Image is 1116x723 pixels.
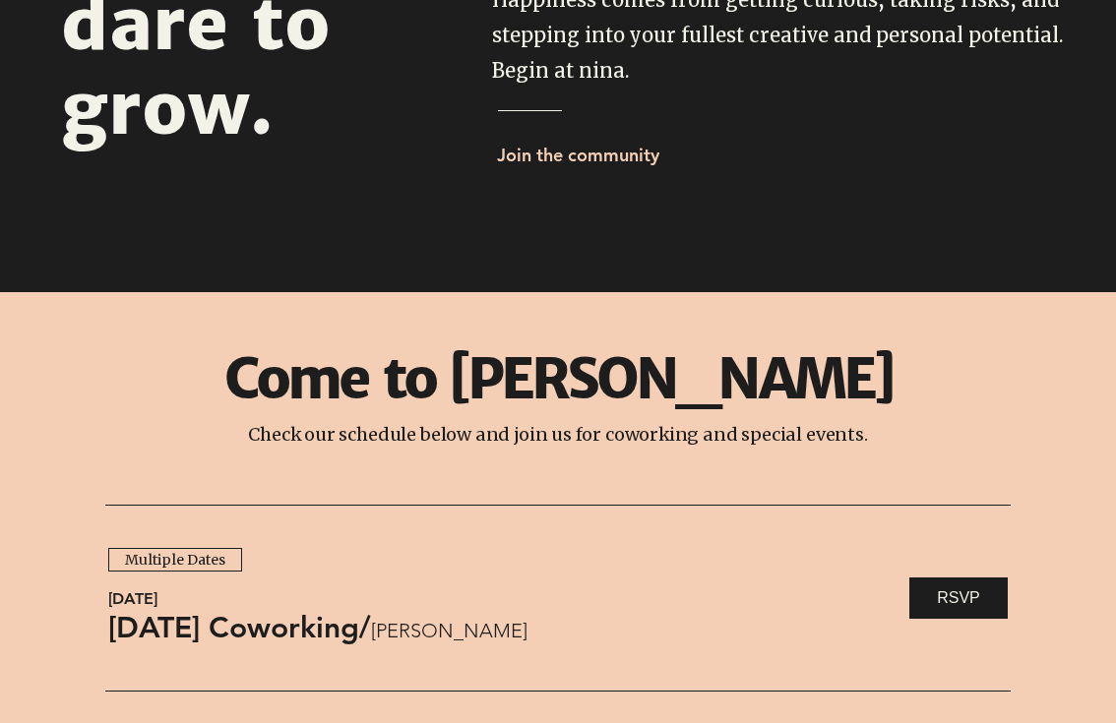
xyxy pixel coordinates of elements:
span: [DATE] [108,587,892,611]
a: RSVP [909,577,1008,619]
div: Multiple Dates [125,551,225,571]
p: Check our schedule below and join us for coworking and special events. [140,423,976,446]
span: / [359,607,371,648]
span: [PERSON_NAME] [371,617,892,644]
span: Come to [PERSON_NAME] [224,344,892,413]
span: Join the community [497,144,659,166]
a: [DATE] Coworking [108,607,359,648]
a: Join the community [492,134,672,175]
span: RSVP [937,587,980,609]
